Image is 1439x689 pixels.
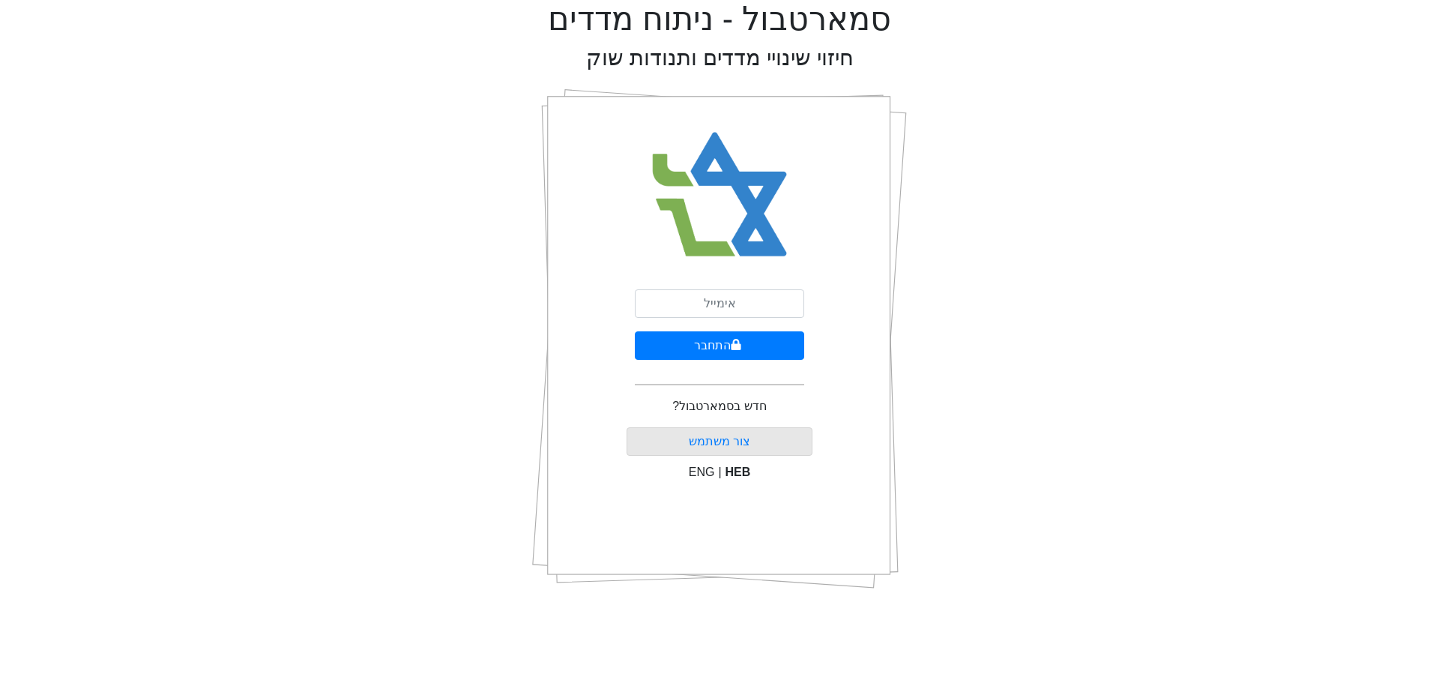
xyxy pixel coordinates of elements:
[627,427,813,456] button: צור משתמש
[689,435,750,448] a: צור משתמש
[635,289,804,318] input: אימייל
[672,397,766,415] p: חדש בסמארטבול?
[639,112,801,277] img: Smart Bull
[718,466,721,478] span: |
[725,466,751,478] span: HEB
[689,466,715,478] span: ENG
[586,45,854,71] h2: חיזוי שינויי מדדים ותנודות שוק
[635,331,804,360] button: התחבר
